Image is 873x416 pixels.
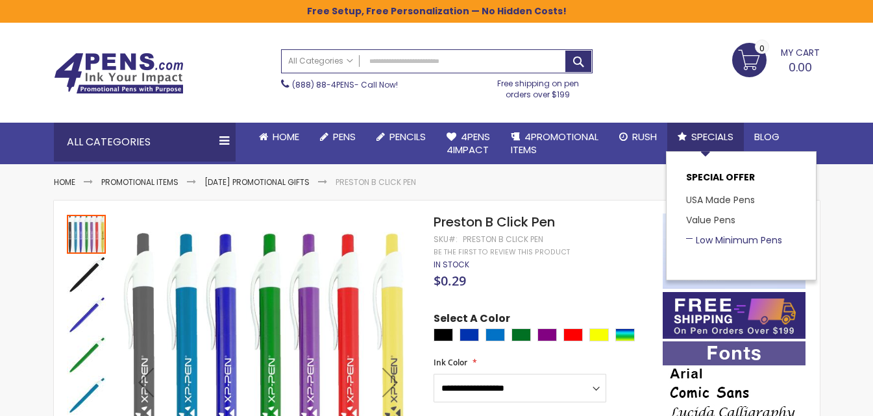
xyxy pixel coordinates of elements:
img: 4pens 4 kids [663,214,805,289]
a: USA Made Pens [686,193,755,206]
img: Preston B Click Pen [67,336,106,374]
a: [DATE] Promotional Gifts [204,177,310,188]
div: Black [434,328,453,341]
div: Preston B Click Pen [67,254,107,294]
a: Value Pens [686,214,735,226]
span: In stock [434,259,469,270]
div: Preston B Click Pen [463,234,543,245]
div: Free shipping on pen orders over $199 [484,73,593,99]
div: Preston B Click Pen [67,374,107,415]
a: Rush [609,123,667,151]
img: 4Pens Custom Pens and Promotional Products [54,53,184,94]
span: Preston B Click Pen [434,213,555,231]
span: 0.00 [789,59,812,75]
span: Pencils [389,130,426,143]
span: All Categories [288,56,353,66]
span: Blog [754,130,780,143]
a: Specials [667,123,744,151]
a: Be the first to review this product [434,247,570,257]
div: All Categories [54,123,236,162]
a: 4PROMOTIONALITEMS [500,123,609,165]
span: - Call Now! [292,79,398,90]
span: $0.29 [434,272,466,289]
span: Select A Color [434,312,510,329]
img: Preston B Click Pen [67,295,106,334]
span: 4PROMOTIONAL ITEMS [511,130,598,156]
a: Pens [310,123,366,151]
div: Red [563,328,583,341]
a: 0.00 0 [732,43,820,75]
div: Green [511,328,531,341]
strong: SKU [434,234,458,245]
img: Free shipping on orders over $199 [663,292,805,339]
a: (888) 88-4PENS [292,79,354,90]
span: 4Pens 4impact [447,130,490,156]
a: Blog [744,123,790,151]
a: 4Pens4impact [436,123,500,165]
a: Pencils [366,123,436,151]
div: Purple [537,328,557,341]
div: Preston B Click Pen [67,334,107,374]
img: Preston B Click Pen [67,376,106,415]
span: Specials [691,130,733,143]
a: Home [249,123,310,151]
p: SPECIAL OFFER [686,171,796,190]
a: Promotional Items [101,177,178,188]
div: Blue Light [486,328,505,341]
div: Blue [460,328,479,341]
div: Preston B Click Pen [67,294,107,334]
a: Home [54,177,75,188]
span: Home [273,130,299,143]
img: Preston B Click Pen [67,255,106,294]
a: All Categories [282,50,360,71]
span: 0 [759,42,765,55]
span: Rush [632,130,657,143]
span: Ink Color [434,357,467,368]
div: Preston B Click Pen [67,214,107,254]
span: Pens [333,130,356,143]
a: Low Minimum Pens [686,234,782,247]
li: Preston B Click Pen [336,177,416,188]
div: Availability [434,260,469,270]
